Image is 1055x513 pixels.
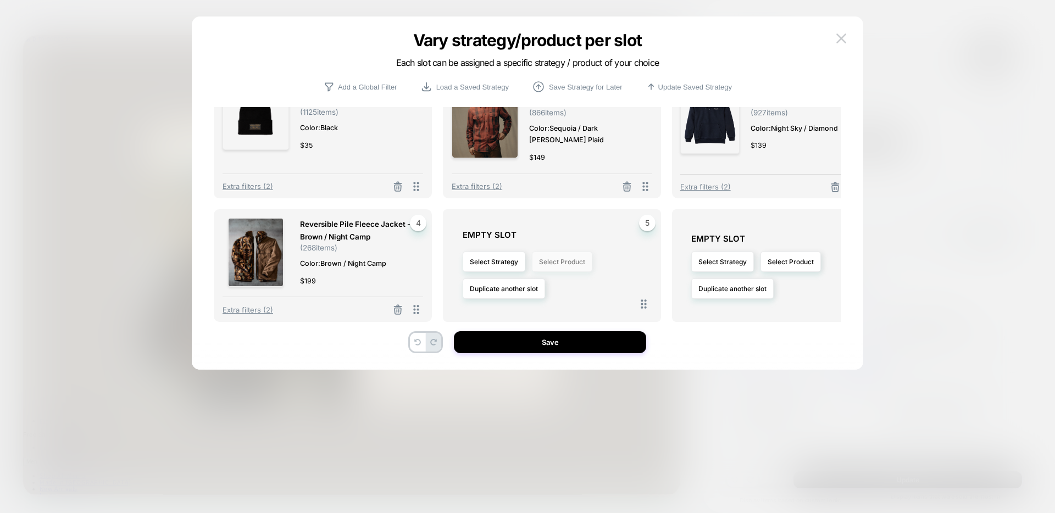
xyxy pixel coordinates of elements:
button: ACCEPT OFFER [452,345,700,378]
button: Select Product [760,252,821,272]
span: Extra filters (2) [680,182,731,191]
button: Duplicate another slot [691,278,774,299]
span: ( 927 items) [751,108,788,117]
span: Color: Night Sky / Diamond [751,122,850,134]
span: 10% OFF [492,230,660,306]
span: GEAR UP [DATE] WITH [486,197,665,227]
div: EMPTY SLOT [691,233,861,244]
span: Start your Filson journey with a limited-time offer. [465,309,686,334]
button: DECLINE OFFER [452,387,700,420]
button: Update Saved Strategy [642,81,735,93]
img: close [836,34,846,43]
button: Close dialog [682,133,700,150]
img: Might As Well Have The Best [164,120,438,493]
button: Select Strategy [691,252,754,272]
p: Vary strategy/product per slot [320,30,735,50]
p: Update Saved Strategy [658,83,732,91]
span: $ 139 [751,140,767,151]
img: 4f45eda3ab241c4242b26f35f0e8e1e644f60eb39df7789d339189254daadf7a.png [680,80,740,154]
